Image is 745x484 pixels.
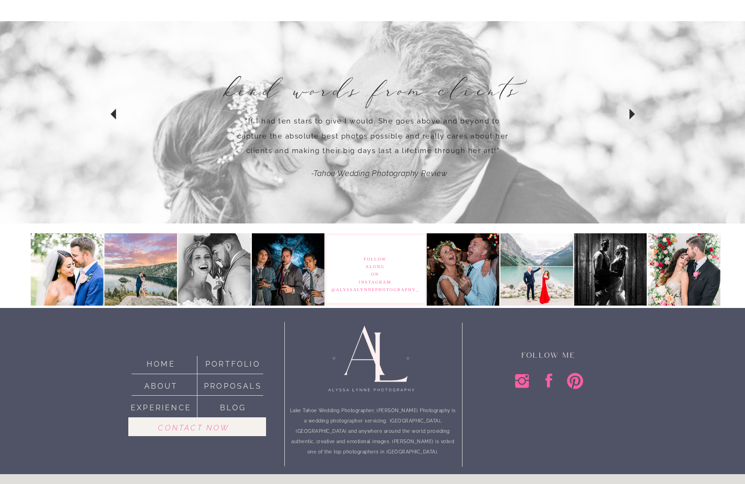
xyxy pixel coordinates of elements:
[128,401,194,412] a: Experience
[480,349,618,360] p: follow Me
[235,114,511,145] p: "If I had ten stars to give I would. She goes above and beyond to capture the absolute best photo...
[128,358,194,368] a: home
[290,406,456,469] h2: Lake Tahoe Wedding Photographer, [PERSON_NAME] Photography is a wedding photographer servicing [G...
[311,165,450,174] p: -Tahoe Wedding Photography Review
[200,401,266,412] a: blog
[200,380,266,390] a: Proposals
[463,399,656,443] p: [PERSON_NAME] Photography [DOMAIN_NAME] [EMAIL_ADDRESS][DOMAIN_NAME]
[325,255,426,284] h3: follow along on instagram @AlyssaLynnePhotography_
[128,380,194,390] a: about
[659,474,741,483] a: Copyright 2024
[200,358,266,368] a: portfolio
[225,71,521,123] h3: Kind Words from Clients
[136,422,252,432] a: Contact now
